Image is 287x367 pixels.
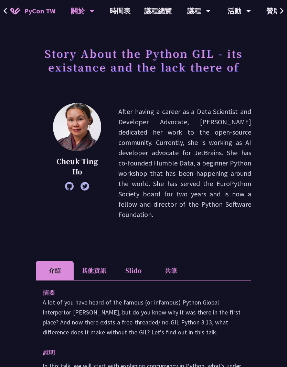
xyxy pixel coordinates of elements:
li: 介紹 [36,261,74,280]
h1: Story About the Python GIL - its existance and the lack there of [36,43,251,77]
a: PyCon TW [3,2,62,20]
p: A lot of you have heard of the famous (or infamous) Python Global Interpertor [PERSON_NAME], but ... [43,297,244,337]
p: 說明 [43,347,231,357]
p: After having a career as a Data Scientist and Developer Advocate, [PERSON_NAME] dedicated her wor... [118,106,251,220]
p: 摘要 [43,287,231,297]
img: Home icon of PyCon TW 2025 [10,8,21,14]
span: PyCon TW [24,6,55,16]
li: 其他資訊 [74,261,114,280]
li: Slido [114,261,152,280]
img: Cheuk Ting Ho [53,103,101,151]
li: 共筆 [152,261,190,280]
p: Cheuk Ting Ho [53,156,101,177]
